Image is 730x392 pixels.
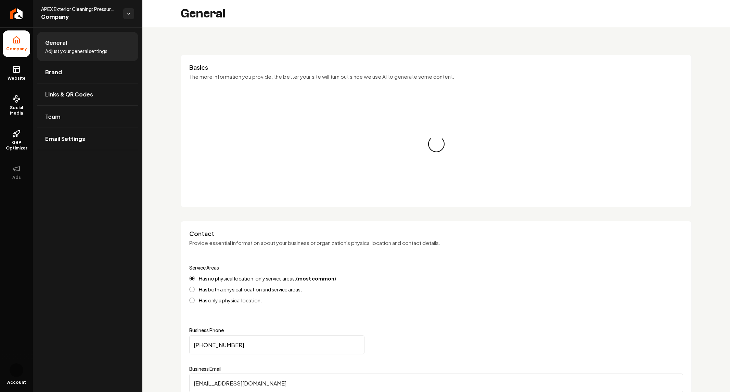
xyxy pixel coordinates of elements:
p: The more information you provide, the better your site will turn out since we use AI to generate ... [189,73,683,81]
p: Provide essential information about your business or organization's physical location and contact... [189,239,683,247]
span: Account [7,380,26,385]
h3: Contact [189,230,683,238]
button: Open user button [10,363,23,377]
span: Company [41,12,118,22]
span: Brand [45,68,62,76]
label: Has no physical location, only service areas. [199,276,336,281]
span: APEX Exterior Cleaning: Pressure Washing & Window Washing [41,5,118,12]
img: Rebolt Logo [10,8,23,19]
label: Business Email [189,365,683,372]
a: Brand [37,61,138,83]
a: Links & QR Codes [37,83,138,105]
span: Social Media [3,105,30,116]
label: Has only a physical location. [199,298,262,303]
span: Adjust your general settings. [45,48,109,54]
a: GBP Optimizer [3,124,30,156]
a: Team [37,106,138,128]
a: Email Settings [37,128,138,150]
span: Ads [10,175,24,180]
span: Team [45,113,61,121]
a: Website [3,60,30,87]
span: General [45,39,67,47]
span: Company [3,46,30,52]
span: Website [5,76,28,81]
h3: Basics [189,63,683,71]
strong: (most common) [296,275,336,282]
label: Service Areas [189,264,219,271]
a: Social Media [3,89,30,121]
h2: General [181,7,226,21]
label: Business Phone [189,328,683,332]
span: Links & QR Codes [45,90,93,99]
div: Loading [428,136,445,152]
span: GBP Optimizer [3,140,30,151]
span: Email Settings [45,135,85,143]
label: Has both a physical location and service areas. [199,287,302,292]
button: Ads [3,159,30,186]
img: Sagar Soni [10,363,23,377]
